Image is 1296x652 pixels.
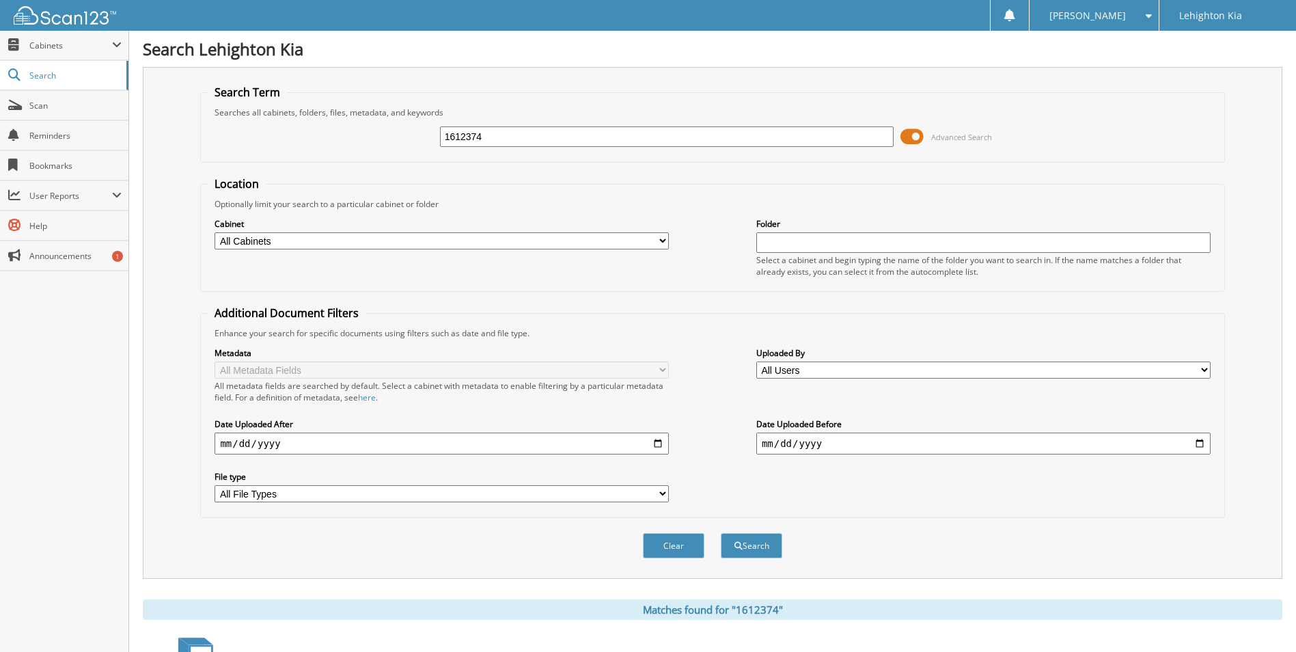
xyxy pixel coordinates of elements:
[29,190,112,202] span: User Reports
[208,198,1217,210] div: Optionally limit your search to a particular cabinet or folder
[215,471,669,483] label: File type
[112,251,123,262] div: 1
[1049,12,1126,20] span: [PERSON_NAME]
[756,218,1211,230] label: Folder
[143,599,1282,620] div: Matches found for "1612374"
[215,218,669,230] label: Cabinet
[1179,12,1242,20] span: Lehighton Kia
[756,418,1211,430] label: Date Uploaded Before
[721,533,782,558] button: Search
[931,132,992,142] span: Advanced Search
[215,418,669,430] label: Date Uploaded After
[208,327,1217,339] div: Enhance your search for specific documents using filters such as date and file type.
[14,6,116,25] img: scan123-logo-white.svg
[29,220,122,232] span: Help
[29,160,122,172] span: Bookmarks
[358,392,376,403] a: here
[215,433,669,454] input: start
[208,305,366,321] legend: Additional Document Filters
[756,433,1211,454] input: end
[756,254,1211,277] div: Select a cabinet and begin typing the name of the folder you want to search in. If the name match...
[29,70,120,81] span: Search
[208,107,1217,118] div: Searches all cabinets, folders, files, metadata, and keywords
[143,38,1282,60] h1: Search Lehighton Kia
[29,250,122,262] span: Announcements
[643,533,704,558] button: Clear
[215,380,669,403] div: All metadata fields are searched by default. Select a cabinet with metadata to enable filtering b...
[756,347,1211,359] label: Uploaded By
[29,130,122,141] span: Reminders
[208,176,266,191] legend: Location
[29,40,112,51] span: Cabinets
[29,100,122,111] span: Scan
[215,347,669,359] label: Metadata
[208,85,287,100] legend: Search Term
